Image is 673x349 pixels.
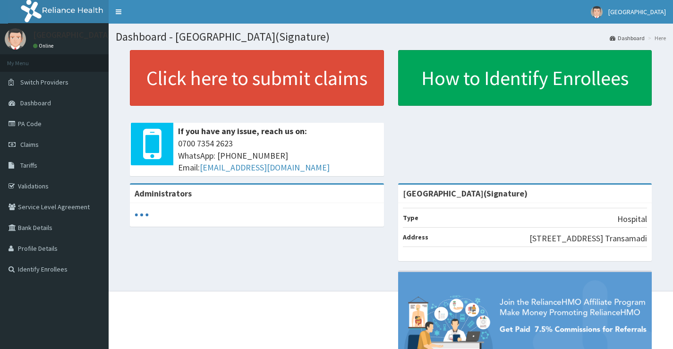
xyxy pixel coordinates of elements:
li: Here [646,34,666,42]
a: How to Identify Enrollees [398,50,652,106]
svg: audio-loading [135,208,149,222]
p: [STREET_ADDRESS] Transamadi [529,232,647,245]
b: Administrators [135,188,192,199]
p: Hospital [617,213,647,225]
b: If you have any issue, reach us on: [178,126,307,136]
img: User Image [591,6,603,18]
a: Online [33,43,56,49]
a: Dashboard [610,34,645,42]
span: 0700 7354 2623 WhatsApp: [PHONE_NUMBER] Email: [178,137,379,174]
span: Dashboard [20,99,51,107]
span: Switch Providers [20,78,68,86]
span: [GEOGRAPHIC_DATA] [608,8,666,16]
strong: [GEOGRAPHIC_DATA](Signature) [403,188,528,199]
span: Tariffs [20,161,37,170]
a: [EMAIL_ADDRESS][DOMAIN_NAME] [200,162,330,173]
b: Address [403,233,428,241]
b: Type [403,213,418,222]
img: User Image [5,28,26,50]
h1: Dashboard - [GEOGRAPHIC_DATA](Signature) [116,31,666,43]
a: Click here to submit claims [130,50,384,106]
p: [GEOGRAPHIC_DATA] [33,31,111,39]
span: Claims [20,140,39,149]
